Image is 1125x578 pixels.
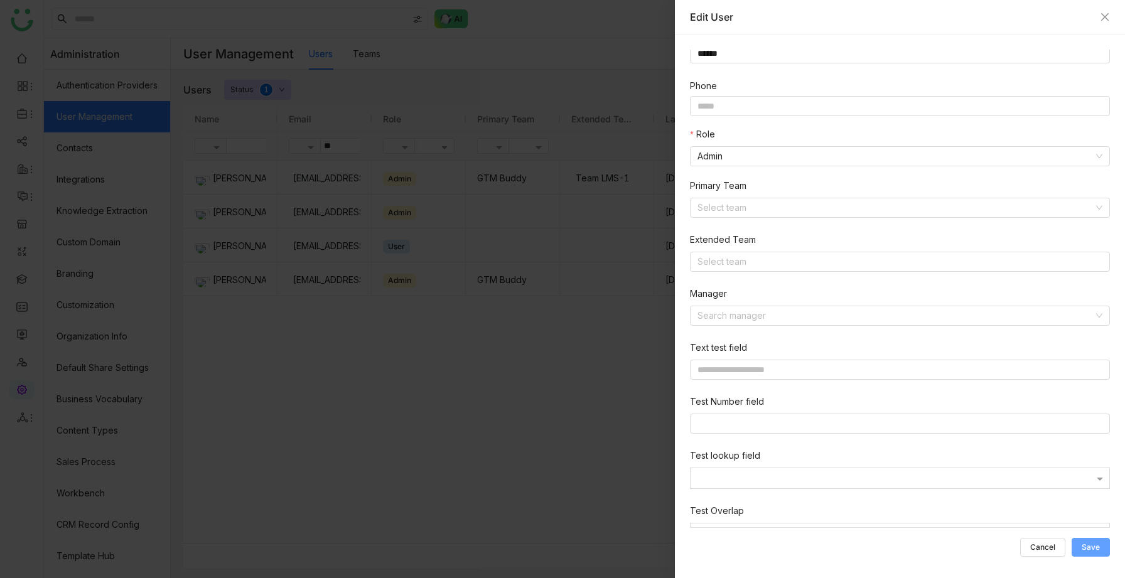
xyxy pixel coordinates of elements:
button: Close [1100,12,1110,22]
label: Test lookup field [690,449,760,463]
nz-form-item: Phone [690,79,1110,93]
label: Primary Team [690,179,746,193]
button: Cancel [1020,538,1065,557]
div: Edit User [690,10,1094,24]
label: Test Overlap [690,504,744,518]
label: Role [690,127,714,141]
label: Manager [690,287,727,301]
label: Test Number field [690,395,764,409]
button: Save [1072,538,1110,557]
label: Text test field [690,341,747,355]
label: Extended Team [690,233,756,247]
nz-select-item: Admin [697,147,1102,166]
